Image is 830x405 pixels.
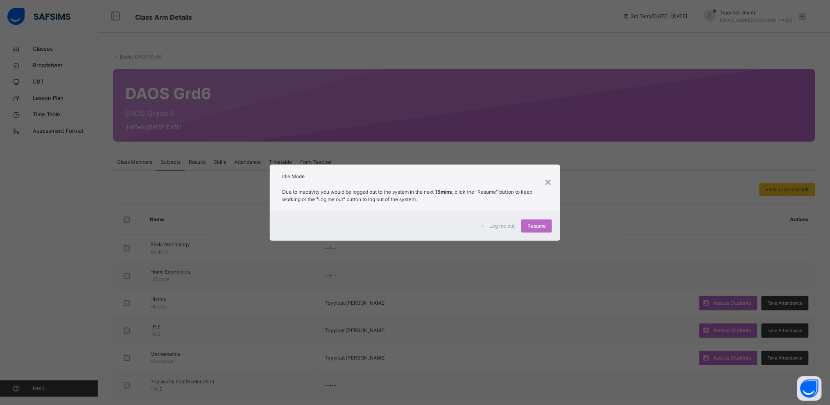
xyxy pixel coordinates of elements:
[797,376,822,401] button: Open asap
[282,188,548,203] p: Due to inactivity you would be logged out to the system in the next , click the "Resume" button t...
[527,222,546,230] span: Resume
[489,222,515,230] span: Log me out
[435,189,452,195] strong: 15mins
[282,173,548,180] h2: Idle Mode
[544,173,552,190] div: ×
